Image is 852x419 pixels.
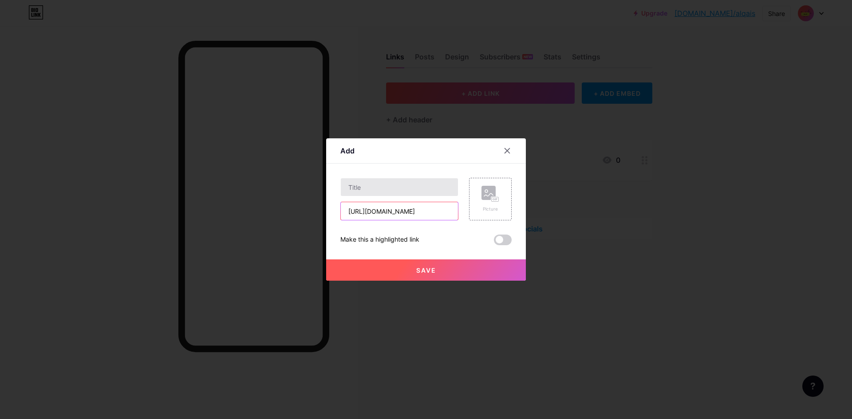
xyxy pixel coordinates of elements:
div: Make this a highlighted link [340,235,419,245]
button: Save [326,259,526,281]
input: Title [341,178,458,196]
div: Picture [481,206,499,212]
span: Save [416,266,436,274]
div: Add [340,145,355,156]
input: URL [341,202,458,220]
